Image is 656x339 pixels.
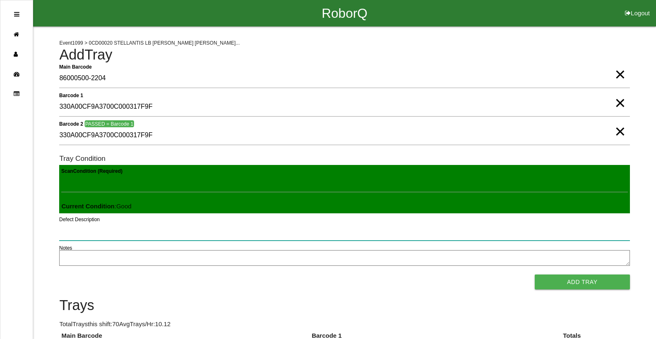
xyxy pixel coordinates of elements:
b: Barcode 1 [59,92,83,98]
b: Barcode 2 [59,121,83,127]
button: Add Tray [535,275,630,289]
span: PASSED = Barcode 1 [85,120,134,127]
span: Event 1099 > 0CD00020 STELLANTIS LB [PERSON_NAME] [PERSON_NAME]... [59,40,240,46]
h4: Trays [59,298,630,313]
p: Total Trays this shift: 70 Avg Trays /Hr: 10.12 [59,320,630,329]
div: Open [14,5,19,24]
span: Clear Input [615,115,625,131]
span: : Good [61,203,131,210]
label: Defect Description [59,216,100,223]
span: Clear Input [615,58,625,74]
label: Notes [59,244,72,252]
b: Current Condition [61,203,114,210]
input: Required [59,69,630,88]
b: Main Barcode [59,64,92,69]
h6: Tray Condition [59,155,630,162]
b: Scan Condition (Required) [61,168,123,174]
span: Clear Input [615,86,625,103]
h4: Add Tray [59,47,630,63]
